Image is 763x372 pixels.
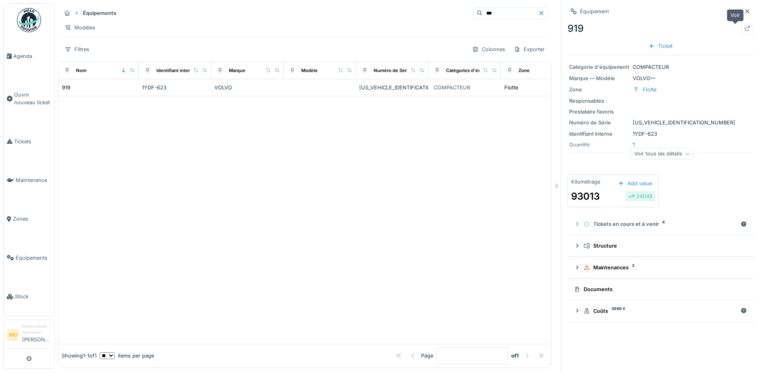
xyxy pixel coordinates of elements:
a: Tickets [4,122,54,161]
li: MD [7,329,19,341]
div: Colonnes [469,43,509,55]
a: Ouvrir nouveau ticket [4,75,54,122]
span: Zones [13,215,51,223]
span: Agenda [13,52,51,60]
div: Zone [518,67,530,74]
summary: Structure [571,238,750,253]
div: Flotte [643,86,656,93]
div: Responsable technicien [22,323,51,336]
span: Tickets [14,138,51,145]
div: Ticket [645,41,676,52]
div: COMPACTEUR [434,84,470,91]
span: Équipements [16,254,51,262]
div: Filtres [61,43,93,55]
div: Quantité [569,141,629,149]
div: Documents [574,285,744,293]
strong: of 1 [511,352,519,360]
div: Marque [229,67,245,74]
div: COMPACTEUR [569,63,752,71]
div: Coûts [584,307,737,315]
summary: Coûts3860 € [571,304,750,318]
div: Voir tous les détails [631,148,694,160]
span: Maintenance [16,176,51,184]
span: Ouvrir nouveau ticket [14,91,51,106]
strong: Équipements [80,9,119,17]
div: 24049 [628,192,652,200]
div: Showing 1 - 1 of 1 [62,352,97,360]
div: 919 [568,21,753,36]
div: Tickets en cours et à venir [584,220,737,228]
summary: Maintenances3 [571,260,750,275]
div: Numéro de Série [569,119,629,126]
div: Modèles [61,22,99,33]
div: 1YDF-623 [142,84,208,91]
div: Identifiant interne [156,67,195,74]
summary: Tickets en cours et à venir4 [571,217,750,232]
div: Modèle [301,67,318,74]
a: Maintenance [4,161,54,199]
a: Stock [4,277,54,316]
div: Responsables [569,97,629,105]
div: 1YDF-623 [569,130,752,138]
div: Équipement [580,8,609,15]
a: MD Responsable technicien[PERSON_NAME] [7,323,51,349]
a: Agenda [4,37,54,75]
div: Catégorie d'équipement [569,63,629,71]
div: Add value [615,178,655,189]
div: [US_VEHICLE_IDENTIFICATION_NUMBER] [359,84,425,91]
div: Voir [727,9,744,21]
div: Structure [584,242,744,250]
span: Stock [15,293,51,300]
div: VOLVO — [569,74,752,82]
div: 93013 [571,189,600,204]
div: Identifiant interne [569,130,629,138]
div: VOLVO [214,84,280,91]
div: Zone [569,86,629,93]
div: 1 [569,141,752,149]
div: Numéro de Série [374,67,411,74]
li: [PERSON_NAME] [22,323,51,347]
div: Catégories d'équipement [446,67,502,74]
div: items per page [100,352,154,360]
div: Marque — Modèle [569,74,629,82]
div: Prestataire favoris [569,108,629,116]
div: 919 [62,84,70,91]
div: Maintenances [584,264,744,271]
a: Équipements [4,238,54,277]
img: Badge_color-CXgf-gQk.svg [17,8,41,32]
a: Zones [4,200,54,238]
div: Flotte [504,84,518,91]
div: Page [421,352,433,360]
div: Exporter [510,43,548,55]
div: Kilométrage [571,178,600,186]
div: Nom [76,67,86,74]
div: [US_VEHICLE_IDENTIFICATION_NUMBER] [569,119,752,126]
summary: Documents [571,282,750,297]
